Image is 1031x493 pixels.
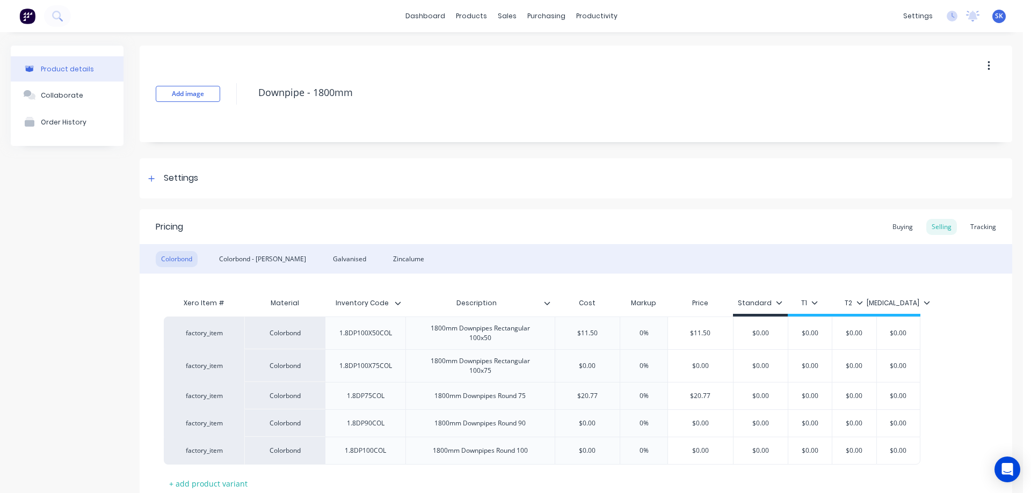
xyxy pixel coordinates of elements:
div: factory_itemColorbond1.8DP75COL1800mm Downpipes Round 75$20.770%$20.77$0.00$0.00$0.00$0.00 [164,382,920,409]
div: $0.00 [555,410,620,437]
div: Cost [555,292,620,314]
div: T2 [845,298,863,308]
div: factory_item [175,328,234,338]
div: $20.77 [555,382,620,409]
div: 1800mm Downpipes Round 90 [426,416,534,430]
div: $0.00 [783,410,837,437]
div: 1800mm Downpipes Rectangular 100x50 [410,321,550,345]
div: $0.00 [827,437,881,464]
div: factory_itemColorbond1.8DP100COL1800mm Downpipes Round 100$0.000%$0.00$0.00$0.00$0.00$0.00 [164,437,920,465]
div: Colorbond [244,349,325,382]
div: $0.00 [827,320,881,347]
div: settings [898,8,938,24]
div: $0.00 [827,382,881,409]
div: Pricing [156,220,183,233]
div: Colorbond [156,251,198,267]
div: $0.00 [872,437,925,464]
div: sales [492,8,522,24]
div: + add product variant [164,475,253,492]
div: $0.00 [872,410,925,437]
a: dashboard [400,8,451,24]
button: Collaborate [11,82,124,108]
div: $11.50 [668,320,733,347]
div: factory_itemColorbond1.8DP90COL1800mm Downpipes Round 90$0.000%$0.00$0.00$0.00$0.00$0.00 [164,409,920,437]
div: T1 [801,298,818,308]
div: Collaborate [41,91,83,99]
div: $0.00 [734,320,788,347]
div: 1.8DP100X75COL [331,359,401,373]
div: $0.00 [872,320,925,347]
div: Price [667,292,733,314]
div: $0.00 [783,437,837,464]
div: $0.00 [783,352,837,379]
div: 1800mm Downpipes Round 75 [426,389,534,403]
div: Inventory Code [325,292,405,314]
div: $11.50 [555,320,620,347]
div: Colorbond [244,437,325,465]
div: products [451,8,492,24]
div: $0.00 [827,410,881,437]
div: Order History [41,118,86,126]
div: 0% [617,410,671,437]
div: Standard [738,298,782,308]
div: Colorbond [244,409,325,437]
div: $20.77 [668,382,733,409]
div: Product details [41,65,94,73]
div: 1.8DP100X50COL [331,326,401,340]
div: $0.00 [827,352,881,379]
div: 0% [617,382,671,409]
div: $0.00 [555,437,620,464]
div: $0.00 [872,352,925,379]
div: Buying [887,219,918,235]
div: productivity [571,8,623,24]
div: [MEDICAL_DATA] [867,298,930,308]
textarea: Downpipe - 1800mm [253,80,925,105]
div: $0.00 [783,320,837,347]
div: Tracking [965,219,1001,235]
div: Material [244,292,325,314]
div: $0.00 [872,382,925,409]
div: Open Intercom Messenger [994,457,1020,482]
div: $0.00 [734,352,788,379]
div: $0.00 [734,437,788,464]
div: 1.8DP90COL [338,416,393,430]
div: factory_item [175,391,234,401]
div: 1.8DP75COL [338,389,393,403]
div: 0% [617,320,671,347]
span: SK [995,11,1003,21]
div: 1.8DP100COL [336,444,395,458]
div: 0% [617,437,671,464]
div: Colorbond [244,382,325,409]
div: Galvanised [328,251,372,267]
div: $0.00 [734,382,788,409]
div: purchasing [522,8,571,24]
div: Xero Item # [164,292,244,314]
div: $0.00 [734,410,788,437]
div: 1800mm Downpipes Round 100 [424,444,536,458]
div: $0.00 [668,437,733,464]
div: Colorbond - [PERSON_NAME] [214,251,311,267]
div: factory_item [175,361,234,371]
div: Zincalume [388,251,430,267]
div: $0.00 [555,352,620,379]
div: $0.00 [668,352,733,379]
div: Description [405,292,555,314]
button: Product details [11,56,124,82]
div: factory_itemColorbond1.8DP100X75COL1800mm Downpipes Rectangular 100x75$0.000%$0.00$0.00$0.00$0.00... [164,349,920,382]
button: Order History [11,108,124,135]
div: factory_itemColorbond1.8DP100X50COL1800mm Downpipes Rectangular 100x50$11.500%$11.50$0.00$0.00$0.... [164,317,920,349]
button: Add image [156,86,220,102]
div: Inventory Code [325,290,399,317]
img: Factory [19,8,35,24]
div: 1800mm Downpipes Rectangular 100x75 [410,354,550,378]
div: $0.00 [783,382,837,409]
div: Description [405,290,548,317]
div: $0.00 [668,410,733,437]
div: 0% [617,352,671,379]
div: Markup [620,292,667,314]
div: factory_item [175,446,234,455]
div: Colorbond [244,317,325,349]
div: Settings [164,172,198,185]
div: Selling [926,219,957,235]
